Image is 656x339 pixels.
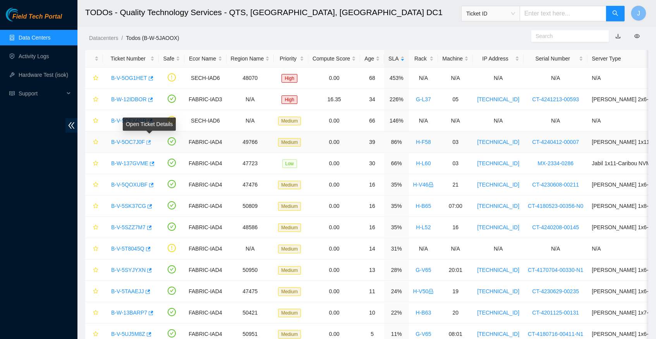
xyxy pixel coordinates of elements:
[89,242,99,255] button: star
[111,182,148,188] a: B-V-5QOXUBF
[111,224,146,230] a: B-V-5SZZ7M7
[93,161,98,167] span: star
[438,153,473,174] td: 03
[477,182,519,188] a: [TECHNICAL_ID]
[65,118,77,133] span: double-left
[121,35,123,41] span: /
[19,86,64,101] span: Support
[384,89,409,110] td: 226%
[19,35,50,41] a: Data Centers
[524,110,587,131] td: N/A
[168,159,176,167] span: check-circle
[438,131,473,153] td: 03
[184,238,226,259] td: FABRIC-IAD4
[93,118,98,124] span: star
[360,89,384,110] td: 34
[168,201,176,209] span: check-circle
[477,310,519,316] a: [TECHNICAL_ID]
[528,331,583,337] a: CT-4180716-00411-N1
[89,93,99,106] button: star
[524,238,587,259] td: N/A
[93,97,98,103] span: star
[384,110,409,131] td: 146%
[308,195,360,217] td: 0.00
[428,289,434,294] span: lock
[637,9,640,18] span: J
[428,182,434,187] span: lock
[360,195,384,217] td: 16
[416,203,431,209] a: H-B65
[612,10,618,17] span: search
[528,267,583,273] a: CT-4170704-00330-N1
[384,67,409,89] td: 453%
[384,238,409,259] td: 31%
[278,266,301,275] span: Medium
[184,281,226,302] td: FABRIC-IAD4
[631,5,646,21] button: J
[477,139,519,145] a: [TECHNICAL_ID]
[111,118,146,124] a: B-V-5OFX4SR
[416,331,431,337] a: G-V65
[528,203,583,209] a: CT-4180523-00356-N0
[308,302,360,323] td: 0.00
[184,302,226,323] td: FABRIC-IAD4
[184,217,226,238] td: FABRIC-IAD4
[477,288,519,294] a: [TECHNICAL_ID]
[360,153,384,174] td: 30
[6,14,62,24] a: Akamai TechnologiesField Tech Portal
[532,224,579,230] a: CT-4240208-00145
[6,8,39,21] img: Akamai Technologies
[184,110,226,131] td: SECH-IAD6
[360,238,384,259] td: 14
[308,238,360,259] td: 0.00
[93,331,98,337] span: star
[184,259,226,281] td: FABRIC-IAD4
[168,95,176,103] span: check-circle
[473,110,524,131] td: N/A
[93,246,98,252] span: star
[111,75,147,81] a: B-V-5OG1HET
[93,310,98,316] span: star
[416,267,431,273] a: G-V65
[278,223,301,232] span: Medium
[308,131,360,153] td: 0.00
[438,174,473,195] td: 21
[227,238,274,259] td: N/A
[168,287,176,295] span: check-circle
[634,33,640,39] span: eye
[9,91,15,96] span: read
[360,259,384,281] td: 13
[360,174,384,195] td: 16
[227,259,274,281] td: 50950
[93,267,98,273] span: star
[278,138,301,147] span: Medium
[384,195,409,217] td: 35%
[360,281,384,302] td: 11
[532,288,579,294] a: CT-4230629-00235
[278,309,301,317] span: Medium
[93,203,98,209] span: star
[473,67,524,89] td: N/A
[610,30,627,42] button: download
[168,223,176,231] span: check-circle
[416,224,431,230] a: H-L52
[111,96,147,102] a: B-W-12IDBOR
[168,73,176,81] span: exclamation-circle
[111,160,148,166] a: B-W-137GVME
[89,200,99,212] button: star
[532,139,579,145] a: CT-4240412-00007
[168,137,176,145] span: check-circle
[477,203,519,209] a: [TECHNICAL_ID]
[19,53,49,59] a: Activity Logs
[89,306,99,319] button: star
[184,174,226,195] td: FABRIC-IAD4
[227,217,274,238] td: 48586
[89,114,99,127] button: star
[123,118,176,131] div: Open Ticket Details
[438,67,473,89] td: N/A
[524,67,587,89] td: N/A
[227,153,274,174] td: 47723
[278,181,301,189] span: Medium
[19,72,68,78] a: Hardware Test (isok)
[477,331,519,337] a: [TECHNICAL_ID]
